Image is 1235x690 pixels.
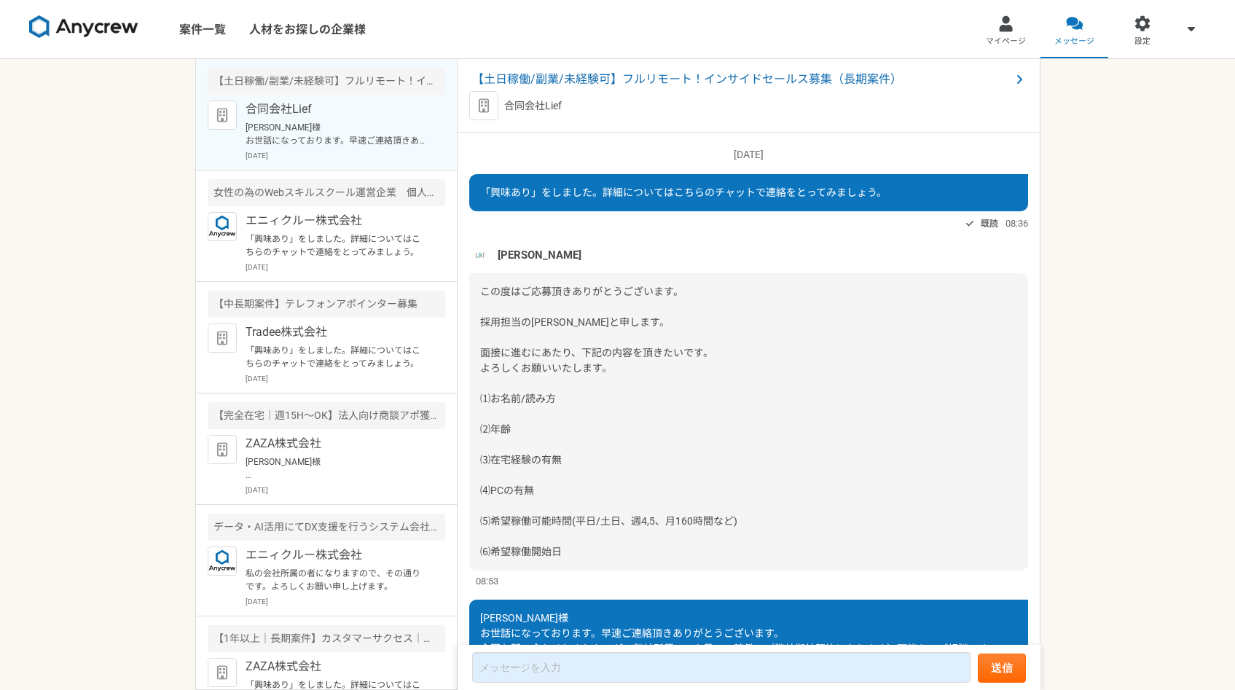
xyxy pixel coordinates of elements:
[29,15,138,39] img: 8DqYSo04kwAAAAASUVORK5CYII=
[208,291,445,318] div: 【中長期案件】テレフォンアポインター募集
[246,121,426,147] p: [PERSON_NAME]様 お世話になっております。早速ご連絡頂きありがとうございます。 今回お問い合わせしましたのが、弊社所属のIS人員での稼働で（弊社御社契約になります）可能かのご相談です...
[1134,36,1150,47] span: 設定
[246,546,426,564] p: エニィクルー株式会社
[246,212,426,230] p: エニィクルー株式会社
[208,514,445,541] div: データ・AI活用にてDX支援を行うシステム会社でのインサイドセールスを募集
[246,373,445,384] p: [DATE]
[208,658,237,687] img: default_org_logo-42cde973f59100197ec2c8e796e4974ac8490bb5b08a0eb061ff975e4574aa76.png
[504,98,562,114] p: 合同会社Lief
[476,574,498,588] span: 08:53
[498,247,581,263] span: [PERSON_NAME]
[472,71,1011,88] span: 【土日稼働/副業/未経験可】フルリモート！インサイドセールス募集（長期案件）
[480,187,887,198] span: 「興味あり」をしました。詳細についてはこちらのチャットで連絡をとってみましょう。
[480,612,1008,685] span: [PERSON_NAME]様 お世話になっております。早速ご連絡頂きありがとうございます。 今回お問い合わせしましたのが、弊社所属のIS人員での稼働で（弊社御社契約になります）可能かのご相談です...
[1054,36,1094,47] span: メッセージ
[1005,216,1028,230] span: 08:36
[469,91,498,120] img: default_org_logo-42cde973f59100197ec2c8e796e4974ac8490bb5b08a0eb061ff975e4574aa76.png
[246,435,426,452] p: ZAZA株式会社
[246,262,445,273] p: [DATE]
[246,485,445,495] p: [DATE]
[246,232,426,259] p: 「興味あり」をしました。詳細についてはこちらのチャットで連絡をとってみましょう。
[469,147,1028,162] p: [DATE]
[246,101,426,118] p: 合同会社Lief
[208,625,445,652] div: 【1年以上｜長期案件】カスタマーサクセス｜法人営業経験1年〜｜フルリモ◎
[986,36,1026,47] span: マイページ
[208,212,237,241] img: logo_text_blue_01.png
[480,286,737,557] span: この度はご応募頂きありがとうございます。 採用担当の[PERSON_NAME]と申します。 面接に進むにあたり、下記の内容を頂きたいです。 よろしくお願いいたします。 ⑴お名前/読み方 ⑵年齢 ...
[246,324,426,341] p: Tradee株式会社
[246,596,445,607] p: [DATE]
[246,658,426,675] p: ZAZA株式会社
[208,324,237,353] img: default_org_logo-42cde973f59100197ec2c8e796e4974ac8490bb5b08a0eb061ff975e4574aa76.png
[208,402,445,429] div: 【完全在宅｜週15H〜OK】法人向け商談アポ獲得をお願いします！
[246,344,426,370] p: 「興味あり」をしました。詳細についてはこちらのチャットで連絡をとってみましょう。
[246,150,445,161] p: [DATE]
[981,215,998,232] span: 既読
[208,179,445,206] div: 女性の為のWebスキルスクール運営企業 個人営業（フルリモート）
[978,654,1026,683] button: 送信
[208,546,237,576] img: logo_text_blue_01.png
[469,244,491,266] img: unnamed.png
[246,455,426,482] p: [PERSON_NAME]様 お世話になります。 ZAZA株式会社の[PERSON_NAME]です。 ご相談いただきありがとうございます。 大変恐れ入りますが、本案件は「ご本人が稼働いただける方...
[208,68,445,95] div: 【土日稼働/副業/未経験可】フルリモート！インサイドセールス募集（長期案件）
[208,435,237,464] img: default_org_logo-42cde973f59100197ec2c8e796e4974ac8490bb5b08a0eb061ff975e4574aa76.png
[208,101,237,130] img: default_org_logo-42cde973f59100197ec2c8e796e4974ac8490bb5b08a0eb061ff975e4574aa76.png
[246,567,426,593] p: 私の会社所属の者になりますので、その通りです。よろしくお願い申し上げます。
